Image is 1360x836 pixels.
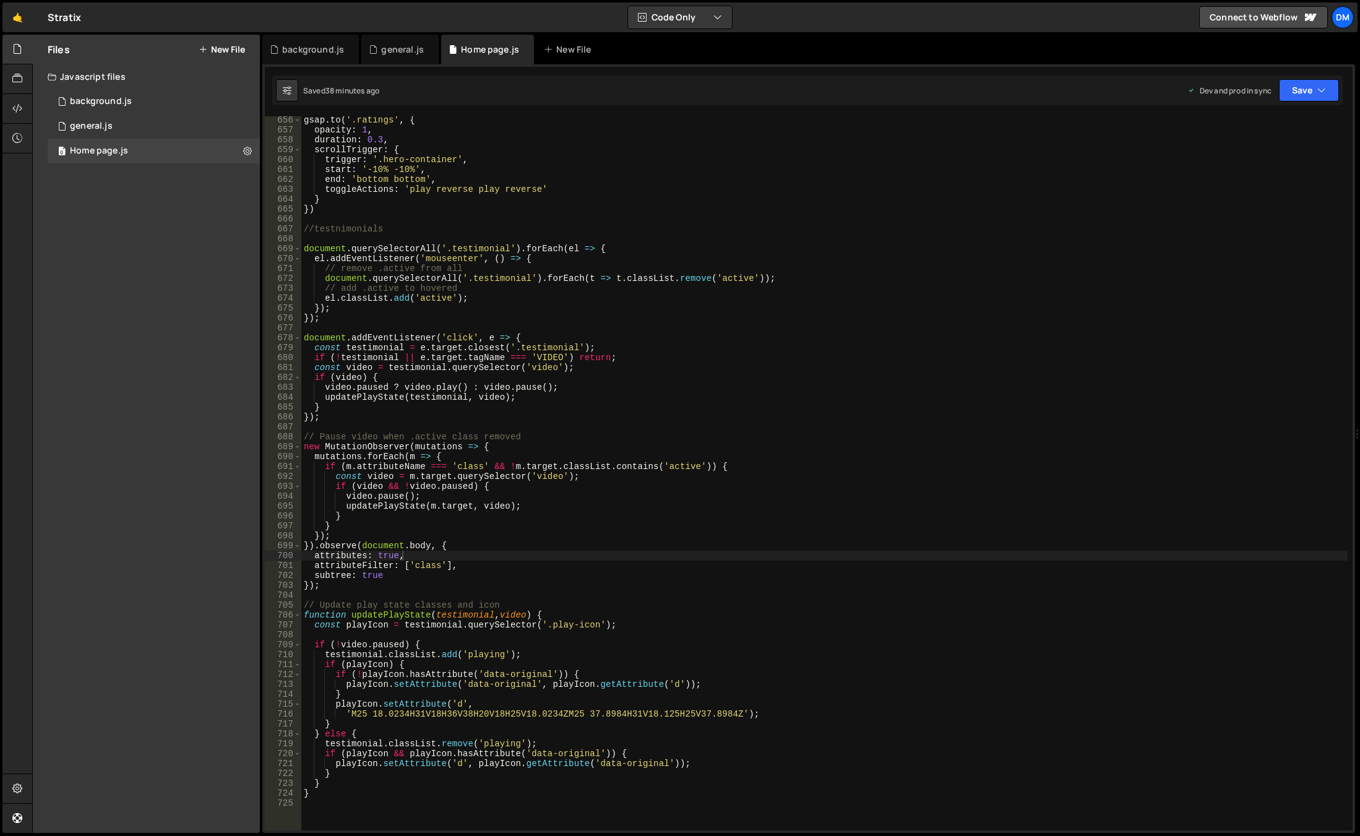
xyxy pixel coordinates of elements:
div: 667 [265,224,301,234]
div: 683 [265,382,301,392]
div: 665 [265,204,301,214]
div: background.js [70,96,132,107]
div: 693 [265,481,301,491]
div: 657 [265,125,301,135]
div: general.js [381,43,424,56]
div: 724 [265,788,301,798]
div: 664 [265,194,301,204]
div: 717 [265,719,301,729]
div: 676 [265,313,301,323]
div: 716 [265,709,301,719]
div: 661 [265,165,301,175]
div: 722 [265,769,301,778]
button: Code Only [628,6,732,28]
div: 684 [265,392,301,402]
div: 670 [265,254,301,264]
div: 16575/45977.js [48,139,260,163]
div: 682 [265,373,301,382]
div: 709 [265,640,301,650]
div: 659 [265,145,301,155]
div: 691 [265,462,301,472]
div: Stratix [48,10,81,25]
div: 681 [265,363,301,373]
div: 679 [265,343,301,353]
div: 687 [265,422,301,432]
div: 694 [265,491,301,501]
div: 705 [265,600,301,610]
div: 692 [265,472,301,481]
div: 712 [265,670,301,679]
div: 715 [265,699,301,709]
div: 688 [265,432,301,442]
h2: Files [48,43,70,56]
div: 711 [265,660,301,670]
div: 696 [265,511,301,521]
div: 669 [265,244,301,254]
div: 675 [265,303,301,313]
div: 678 [265,333,301,343]
div: Javascript files [33,64,260,89]
button: Save [1279,79,1339,101]
div: 38 minutes ago [325,85,379,96]
div: 723 [265,778,301,788]
div: 658 [265,135,301,145]
div: 714 [265,689,301,699]
div: 697 [265,521,301,531]
div: 666 [265,214,301,224]
a: 🤙 [2,2,33,32]
div: 677 [265,323,301,333]
div: 707 [265,620,301,630]
div: 686 [265,412,301,422]
div: 699 [265,541,301,551]
div: 721 [265,759,301,769]
div: Home page.js [70,145,128,157]
div: 671 [265,264,301,274]
div: 663 [265,184,301,194]
div: general.js [70,121,113,132]
div: 720 [265,749,301,759]
span: 0 [58,147,66,157]
div: 660 [265,155,301,165]
div: 656 [265,115,301,125]
div: 695 [265,501,301,511]
div: 672 [265,274,301,283]
div: 668 [265,234,301,244]
div: 673 [265,283,301,293]
a: Connect to Webflow [1199,6,1328,28]
div: 703 [265,580,301,590]
div: 708 [265,630,301,640]
div: 680 [265,353,301,363]
div: 706 [265,610,301,620]
div: 16575/45066.js [48,89,260,114]
div: 718 [265,729,301,739]
div: 704 [265,590,301,600]
div: 662 [265,175,301,184]
div: 701 [265,561,301,571]
div: 719 [265,739,301,749]
a: Dm [1332,6,1354,28]
div: 689 [265,442,301,452]
button: New File [199,45,245,54]
div: 700 [265,551,301,561]
div: 690 [265,452,301,462]
div: 674 [265,293,301,303]
div: New File [544,43,596,56]
div: 698 [265,531,301,541]
div: 16575/45802.js [48,114,260,139]
div: Dev and prod in sync [1187,85,1272,96]
div: background.js [282,43,344,56]
div: 725 [265,798,301,808]
div: 710 [265,650,301,660]
div: 685 [265,402,301,412]
div: Home page.js [461,43,519,56]
div: 702 [265,571,301,580]
div: 713 [265,679,301,689]
div: Saved [303,85,379,96]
